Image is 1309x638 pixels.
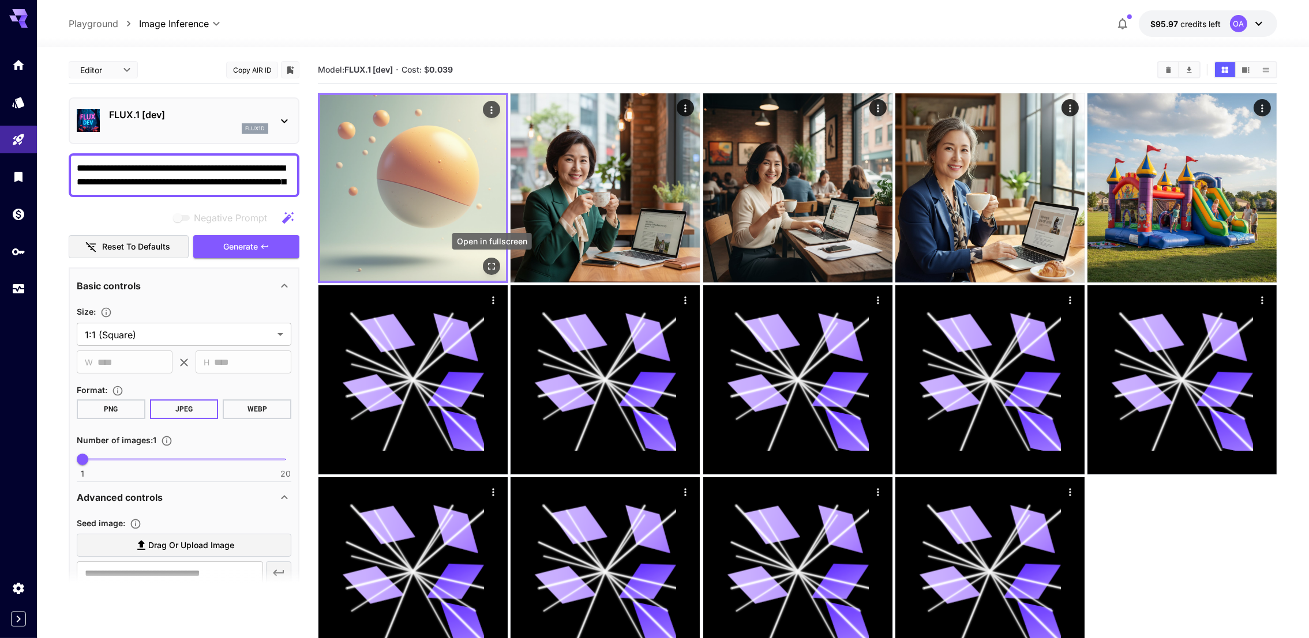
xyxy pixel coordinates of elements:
div: Actions [677,291,694,308]
div: Actions [1254,99,1271,116]
div: OA [1230,15,1247,32]
span: Model: [318,65,393,74]
img: 9k= [703,93,892,282]
span: Size : [77,307,96,316]
img: Z [895,93,1085,282]
img: Z [1087,93,1277,282]
b: FLUX.1 [dev] [344,65,393,74]
button: Copy AIR ID [226,62,278,78]
div: Open in fullscreen [483,258,500,275]
div: Actions [483,101,500,118]
nav: breadcrumb [69,17,139,31]
div: Clear AllDownload All [1157,61,1201,78]
p: Advanced controls [77,490,163,504]
div: Actions [1062,291,1079,308]
button: PNG [77,399,145,419]
span: credits left [1180,19,1221,29]
button: JPEG [150,399,219,419]
div: Actions [677,99,694,116]
div: Actions [1062,483,1079,500]
img: Z [320,95,506,281]
label: Drag or upload image [77,534,291,557]
div: FLUX.1 [dev]flux1d [77,103,291,138]
span: $95.97 [1150,19,1180,29]
div: Advanced controls [77,484,291,511]
div: Show media in grid viewShow media in video viewShow media in list view [1214,61,1277,78]
button: Adjust the dimensions of the generated image by specifying its width and height in pixels, or sel... [96,307,117,318]
span: W [85,356,93,369]
button: Expand sidebar [11,611,26,626]
span: 1:1 (Square) [85,328,273,342]
button: Show media in list view [1256,62,1276,77]
button: Reset to defaults [69,235,189,259]
p: Basic controls [77,279,141,293]
button: Show media in grid view [1215,62,1235,77]
button: Specify how many images to generate in a single request. Each image generation will be charged se... [156,435,177,447]
span: Format : [77,385,107,395]
span: Negative Prompt [194,211,267,225]
span: Seed image : [77,518,125,528]
div: Actions [869,291,887,308]
div: $95.96508 [1150,18,1221,30]
span: Generate [223,240,258,254]
div: Settings [12,581,25,595]
div: Actions [485,291,502,308]
span: Cost: $ [402,65,453,74]
div: Library [12,169,25,184]
div: Open in fullscreen [452,233,532,250]
div: Home [12,58,25,72]
b: 0.039 [429,65,453,74]
div: Wallet [12,207,25,221]
div: Models [12,95,25,110]
button: Choose the file format for the output image. [107,385,128,397]
button: Clear All [1158,62,1179,77]
span: Number of images : 1 [77,435,156,445]
div: Basic controls [77,272,291,300]
span: Drag or upload image [148,538,234,553]
button: Show media in video view [1236,62,1256,77]
button: $95.96508OA [1139,10,1277,37]
p: flux1d [245,124,265,133]
div: Actions [1062,99,1079,116]
button: Upload a reference image to guide the result. This is needed for Image-to-Image or Inpainting. Su... [125,518,146,530]
span: H [204,356,209,369]
a: Playground [69,17,118,31]
div: Usage [12,282,25,296]
button: WEBP [223,399,291,419]
span: Editor [80,64,116,76]
div: Actions [869,99,887,116]
span: Negative prompts are not compatible with the selected model. [171,210,276,225]
button: Download All [1179,62,1199,77]
p: · [396,63,399,77]
div: Actions [485,483,502,500]
p: FLUX.1 [dev] [109,108,268,122]
div: API Keys [12,244,25,259]
button: Generate [193,235,299,259]
span: 1 [81,468,84,480]
span: 20 [280,468,291,480]
img: 9k= [511,93,700,282]
span: Image Inference [139,17,209,31]
div: Playground [12,133,25,147]
div: Actions [869,483,887,500]
div: Actions [1254,291,1271,308]
button: Add to library [285,63,295,77]
div: Actions [677,483,694,500]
